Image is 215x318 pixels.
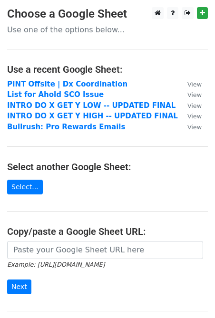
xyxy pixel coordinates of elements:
a: PINT Offsite | Dx Coordination [7,80,127,88]
small: View [187,91,202,98]
small: View [187,113,202,120]
a: View [178,101,202,110]
a: View [178,90,202,99]
a: List for Ahold SCO Issue [7,90,104,99]
small: View [187,81,202,88]
a: View [178,112,202,120]
a: View [178,80,202,88]
p: Use one of the options below... [7,25,208,35]
small: View [187,124,202,131]
a: INTRO DO X GET Y HIGH -- UPDATED FINAL [7,112,178,120]
h3: Choose a Google Sheet [7,7,208,21]
small: Example: [URL][DOMAIN_NAME] [7,261,105,268]
a: INTRO DO X GET Y LOW -- UPDATED FINAL [7,101,176,110]
h4: Select another Google Sheet: [7,161,208,173]
a: Bullrush: Pro Rewards Emails [7,123,125,131]
input: Next [7,279,31,294]
a: View [178,123,202,131]
a: Select... [7,180,43,194]
small: View [187,102,202,109]
input: Paste your Google Sheet URL here [7,241,203,259]
h4: Copy/paste a Google Sheet URL: [7,226,208,237]
h4: Use a recent Google Sheet: [7,64,208,75]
